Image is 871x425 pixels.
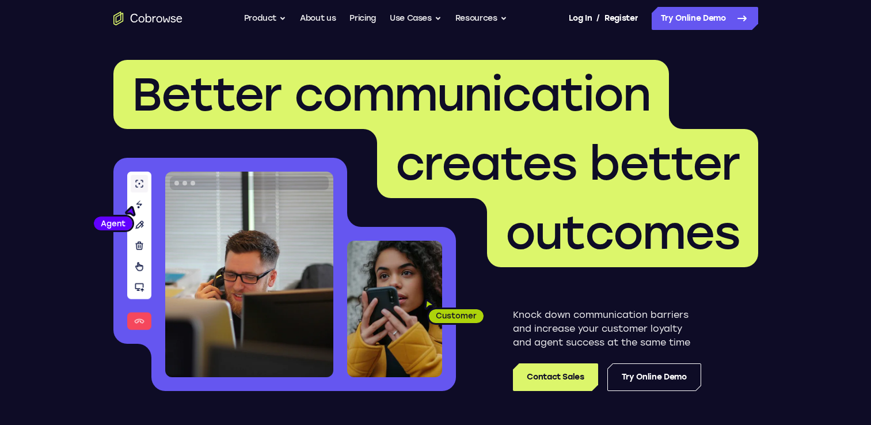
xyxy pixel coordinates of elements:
[513,308,701,350] p: Knock down communication barriers and increase your customer loyalty and agent success at the sam...
[300,7,336,30] a: About us
[607,363,701,391] a: Try Online Demo
[390,7,442,30] button: Use Cases
[596,12,600,25] span: /
[244,7,287,30] button: Product
[349,7,376,30] a: Pricing
[113,12,182,25] a: Go to the home page
[395,136,740,191] span: creates better
[347,241,442,377] img: A customer holding their phone
[604,7,638,30] a: Register
[652,7,758,30] a: Try Online Demo
[165,172,333,377] img: A customer support agent talking on the phone
[132,67,651,122] span: Better communication
[513,363,598,391] a: Contact Sales
[455,7,507,30] button: Resources
[569,7,592,30] a: Log In
[505,205,740,260] span: outcomes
